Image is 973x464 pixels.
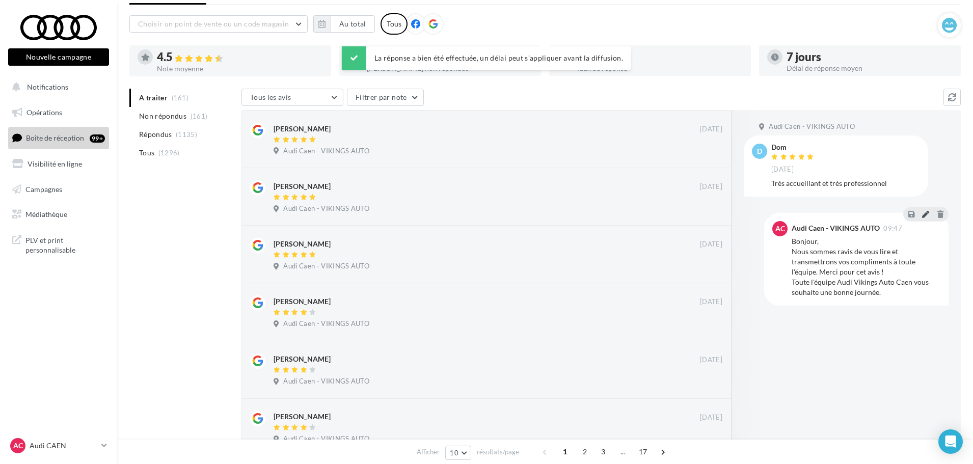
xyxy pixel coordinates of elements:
span: Audi Caen - VIKINGS AUTO [283,262,369,271]
div: 99+ [90,134,105,143]
button: Nouvelle campagne [8,48,109,66]
span: Visibilité en ligne [28,159,82,168]
span: Médiathèque [25,210,67,219]
div: Open Intercom Messenger [938,429,963,454]
div: Tous [381,13,408,35]
span: PLV et print personnalisable [25,233,105,255]
span: Audi Caen - VIKINGS AUTO [283,147,369,156]
span: 17 [635,444,652,460]
p: Audi CAEN [30,441,97,451]
span: Tous [139,148,154,158]
span: [DATE] [700,182,722,192]
span: ... [615,444,631,460]
span: résultats/page [477,447,519,457]
span: Audi Caen - VIKINGS AUTO [283,434,369,444]
div: Délai de réponse moyen [787,65,953,72]
a: AC Audi CAEN [8,436,109,455]
span: 2 [577,444,593,460]
div: 88 % [577,51,743,63]
div: 4.5 [157,51,323,63]
button: Choisir un point de vente ou un code magasin [129,15,308,33]
span: Afficher [417,447,440,457]
span: D [757,146,762,156]
span: Audi Caen - VIKINGS AUTO [769,122,855,131]
button: Au total [331,15,375,33]
div: [PERSON_NAME] [274,124,331,134]
button: Au total [313,15,375,33]
div: Audi Caen - VIKINGS AUTO [792,225,880,232]
span: Audi Caen - VIKINGS AUTO [283,204,369,213]
span: 10 [450,449,458,457]
span: [DATE] [771,165,794,174]
div: [PERSON_NAME] [274,412,331,422]
div: [PERSON_NAME] [274,239,331,249]
span: [DATE] [700,125,722,134]
span: Répondus [139,129,172,140]
button: Tous les avis [241,89,343,106]
div: Très accueillant et très professionnel [771,178,920,188]
div: Note moyenne [157,65,323,72]
button: 10 [445,446,471,460]
span: Boîte de réception [26,133,84,142]
span: Choisir un point de vente ou un code magasin [138,19,289,28]
span: 3 [595,444,611,460]
span: [DATE] [700,240,722,249]
span: (1135) [176,130,197,139]
button: Filtrer par note [347,89,424,106]
div: Taux de réponse [577,65,743,72]
span: AC [13,441,23,451]
a: Médiathèque [6,204,111,225]
div: Dom [771,144,816,151]
span: 1 [557,444,573,460]
a: Boîte de réception99+ [6,127,111,149]
span: Non répondus [139,111,186,121]
div: [PERSON_NAME] [274,296,331,307]
a: PLV et print personnalisable [6,229,111,259]
a: Opérations [6,102,111,123]
span: (161) [191,112,208,120]
span: AC [775,224,785,234]
span: Audi Caen - VIKINGS AUTO [283,377,369,386]
div: Bonjour, Nous sommes ravis de vous lire et transmettrons vos compliments à toute l'équipe. Merci ... [792,236,940,297]
span: [DATE] [700,297,722,307]
div: La réponse a bien été effectuée, un délai peut s’appliquer avant la diffusion. [342,46,631,70]
div: [PERSON_NAME] [274,181,331,192]
a: Campagnes [6,179,111,200]
span: Campagnes [25,184,62,193]
span: (1296) [158,149,180,157]
button: Notifications [6,76,107,98]
span: Tous les avis [250,93,291,101]
span: [DATE] [700,413,722,422]
span: Opérations [26,108,62,117]
div: 7 jours [787,51,953,63]
span: Notifications [27,83,68,91]
a: Visibilité en ligne [6,153,111,175]
span: [DATE] [700,356,722,365]
span: Audi Caen - VIKINGS AUTO [283,319,369,329]
div: [PERSON_NAME] [274,354,331,364]
span: 09:47 [883,225,902,232]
